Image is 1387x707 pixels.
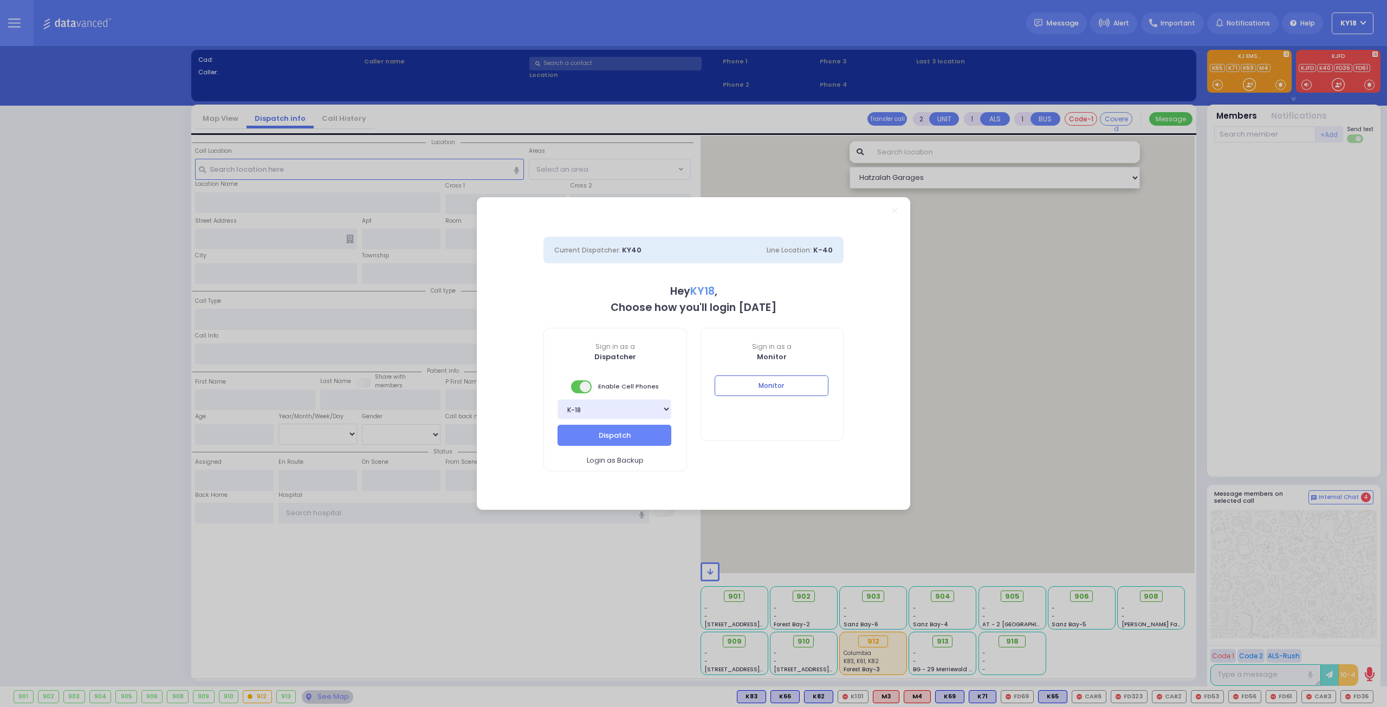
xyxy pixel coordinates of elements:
[611,300,776,315] b: Choose how you'll login [DATE]
[558,425,671,445] button: Dispatch
[813,245,833,255] span: K-40
[690,284,715,299] span: KY18
[892,207,898,213] a: Close
[701,342,844,352] span: Sign in as a
[715,375,828,396] button: Monitor
[767,245,812,255] span: Line Location:
[554,245,620,255] span: Current Dispatcher:
[670,284,717,299] b: Hey ,
[571,379,659,394] span: Enable Cell Phones
[587,455,644,466] span: Login as Backup
[622,245,641,255] span: KY40
[757,352,787,362] b: Monitor
[544,342,686,352] span: Sign in as a
[594,352,636,362] b: Dispatcher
